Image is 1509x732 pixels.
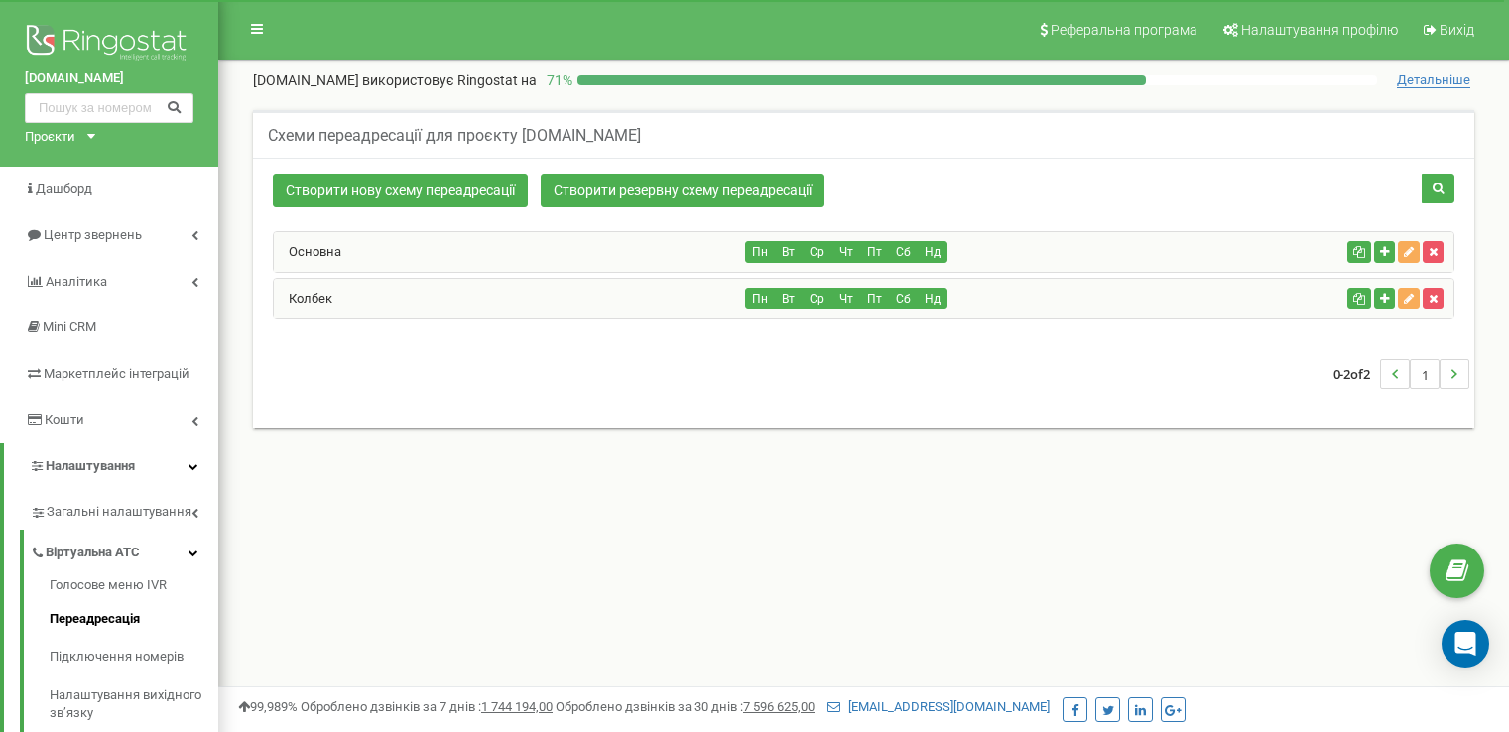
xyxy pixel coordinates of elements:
[743,699,815,714] u: 7 596 625,00
[481,699,553,714] u: 1 744 194,00
[47,503,191,522] span: Загальні налаштування
[30,489,218,530] a: Загальні налаштування
[1442,620,1489,668] div: Open Intercom Messenger
[30,530,218,570] a: Віртуальна АТС
[556,699,815,714] span: Оброблено дзвінків за 30 днів :
[1350,365,1363,383] span: of
[745,241,775,263] button: Пн
[1422,174,1454,203] button: Пошук схеми переадресації
[541,174,824,207] a: Створити резервну схему переадресації
[238,699,298,714] span: 99,989%
[25,69,193,88] a: [DOMAIN_NAME]
[50,600,218,639] a: Переадресація
[831,288,861,309] button: Чт
[44,366,189,381] span: Маркетплейс інтеграцій
[274,244,341,259] a: Основна
[860,241,890,263] button: Пт
[1410,359,1440,389] li: 1
[918,241,947,263] button: Нд
[25,20,193,69] img: Ringostat logo
[860,288,890,309] button: Пт
[25,93,193,123] input: Пошук за номером
[889,241,919,263] button: Сб
[268,127,641,145] h5: Схеми переадресації для проєкту [DOMAIN_NAME]
[1397,72,1470,88] span: Детальніше
[43,319,96,334] span: Mini CRM
[774,241,804,263] button: Вт
[46,274,107,289] span: Аналiтика
[46,458,135,473] span: Налаштування
[362,72,537,88] span: використовує Ringostat на
[273,174,528,207] a: Створити нову схему переадресації
[46,544,140,562] span: Віртуальна АТС
[803,288,832,309] button: Ср
[803,241,832,263] button: Ср
[274,291,332,305] a: Колбек
[301,699,553,714] span: Оброблено дзвінків за 7 днів :
[889,288,919,309] button: Сб
[1440,22,1474,38] span: Вихід
[4,443,218,490] a: Налаштування
[827,699,1050,714] a: [EMAIL_ADDRESS][DOMAIN_NAME]
[253,70,537,90] p: [DOMAIN_NAME]
[50,576,218,600] a: Голосове меню IVR
[44,227,142,242] span: Центр звернень
[1241,22,1398,38] span: Налаштування профілю
[918,288,947,309] button: Нд
[774,288,804,309] button: Вт
[1333,359,1380,389] span: 0-2 2
[537,70,577,90] p: 71 %
[745,288,775,309] button: Пн
[45,412,84,427] span: Кошти
[25,128,75,147] div: Проєкти
[36,182,92,196] span: Дашборд
[50,638,218,676] a: Підключення номерів
[1051,22,1197,38] span: Реферальна програма
[1333,339,1469,409] nav: ...
[831,241,861,263] button: Чт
